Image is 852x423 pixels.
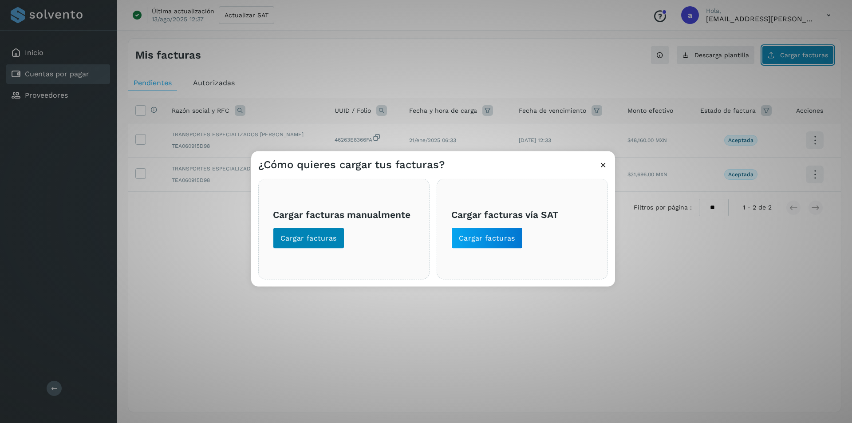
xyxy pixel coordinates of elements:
[451,209,593,220] h3: Cargar facturas vía SAT
[459,233,515,243] span: Cargar facturas
[273,209,415,220] h3: Cargar facturas manualmente
[258,158,445,171] h3: ¿Cómo quieres cargar tus facturas?
[273,227,344,249] button: Cargar facturas
[451,227,523,249] button: Cargar facturas
[280,233,337,243] span: Cargar facturas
